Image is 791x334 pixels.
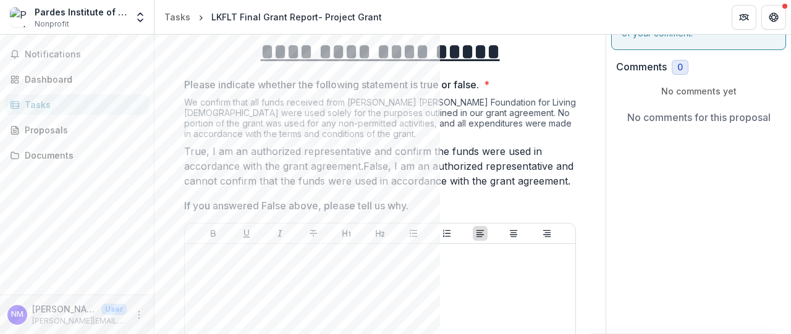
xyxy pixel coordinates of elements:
[211,10,382,23] div: LKFLT Final Grant Report- Project Grant
[373,226,387,241] button: Heading 2
[677,62,683,73] span: 0
[239,226,254,241] button: Underline
[5,69,149,90] a: Dashboard
[627,110,771,125] p: No comments for this proposal
[132,307,146,322] button: More
[25,123,139,136] div: Proposals
[159,8,195,26] a: Tasks
[11,311,23,319] div: Naomi Michlin
[10,7,30,27] img: Pardes Institute of Jewish Studies North America Inc
[184,77,479,92] p: Please indicate whether the following statement is true or false.
[5,145,149,165] a: Documents
[184,145,542,172] span: True, I am an authorized representative and confirm the funds were used in accordance with the gr...
[439,226,454,241] button: Ordered List
[406,226,421,241] button: Bullet List
[35,6,127,19] div: Pardes Institute of Jewish Studies North America Inc
[5,120,149,140] a: Proposals
[616,61,667,73] h2: Comments
[761,5,786,30] button: Get Help
[732,5,756,30] button: Partners
[132,5,149,30] button: Open entity switcher
[5,94,149,115] a: Tasks
[184,97,576,144] div: We confirm that all funds received from [PERSON_NAME] [PERSON_NAME] Foundation for Living [DEMOGR...
[101,304,127,315] p: User
[35,19,69,30] span: Nonprofit
[32,303,96,315] p: [PERSON_NAME]
[164,10,190,23] div: Tasks
[184,160,573,187] span: False, I am an authorized representative and cannot confirm that the funds were used in accordanc...
[32,315,127,327] p: [PERSON_NAME][EMAIL_ADDRESS][DOMAIN_NAME]
[616,85,781,98] p: No comments yet
[273,226,287,241] button: Italicize
[5,44,149,64] button: Notifications
[25,98,139,111] div: Tasks
[339,226,354,241] button: Heading 1
[159,8,387,26] nav: breadcrumb
[206,226,221,241] button: Bold
[25,49,144,60] span: Notifications
[184,198,408,213] p: If you answered False above, please tell us why.
[25,149,139,162] div: Documents
[473,226,488,241] button: Align Left
[306,226,321,241] button: Strike
[539,226,554,241] button: Align Right
[25,73,139,86] div: Dashboard
[506,226,521,241] button: Align Center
